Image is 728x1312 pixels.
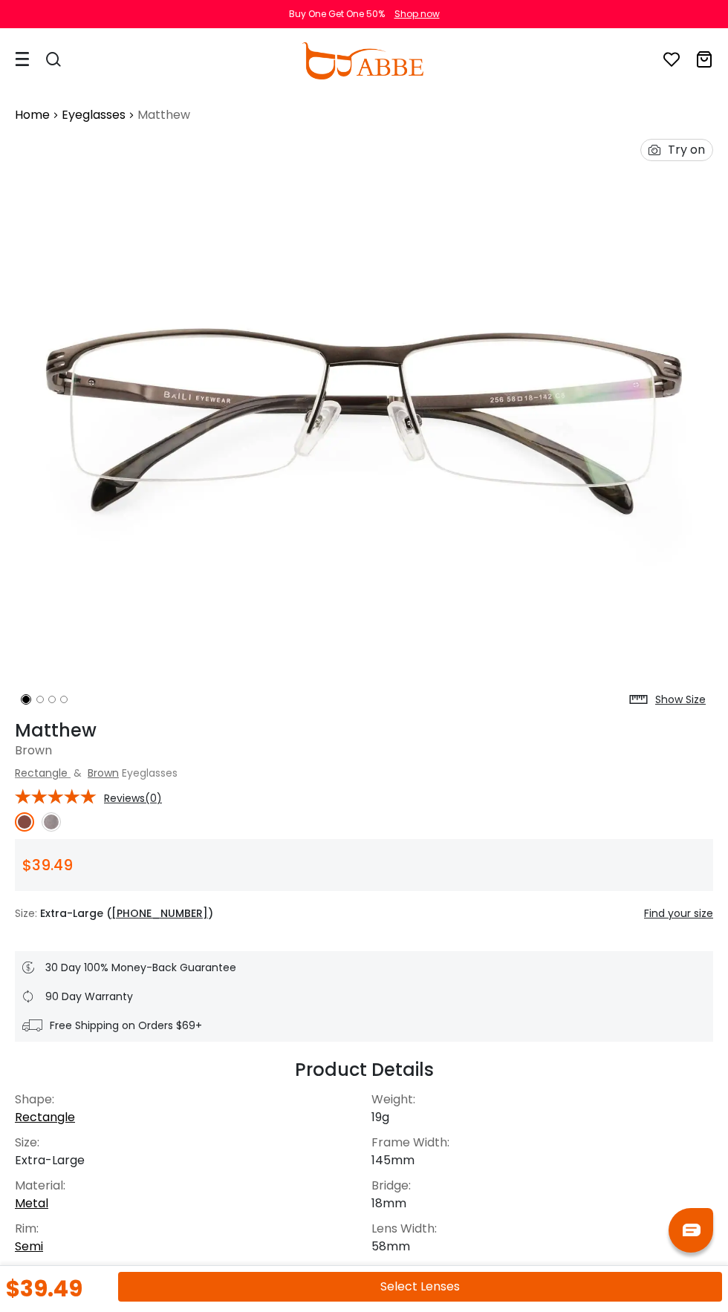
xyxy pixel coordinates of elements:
h1: Matthew [15,720,713,742]
div: Bridge: [371,1177,713,1195]
div: 145mm [371,1152,713,1169]
span: Size: [15,906,37,921]
span: $39.49 [22,855,73,875]
div: Rim: [15,1220,357,1238]
div: Find your size [644,906,713,921]
span: [PHONE_NUMBER] [111,906,208,921]
a: Shop now [387,7,440,20]
a: Metal [15,1195,48,1212]
div: Free Shipping on Orders $69+ [22,1016,706,1034]
div: 19g [371,1109,713,1126]
div: Product Details [7,1057,721,1083]
div: 90 Day Warranty [22,988,706,1005]
span: Matthew [137,106,190,124]
span: Eyeglasses [122,766,178,780]
img: chat [683,1224,701,1236]
div: Show Size [655,692,706,708]
img: abbeglasses.com [302,42,423,79]
div: Material: [15,1177,357,1195]
a: Semi [15,1238,43,1255]
div: Shape: [15,1091,357,1109]
a: Eyeglasses [62,106,126,124]
a: Brown [88,766,119,780]
img: Matthew Brown Metal Eyeglasses , NosePads Frames from ABBE Glasses [15,131,713,713]
div: Shop now [394,7,440,21]
a: Rectangle [15,1109,75,1126]
div: 30 Day 100% Money-Back Guarantee [22,959,706,976]
div: Weight: [371,1091,713,1109]
span: & [71,766,85,780]
div: Extra-Large [15,1152,357,1169]
span: Brown [15,742,52,759]
span: Extra-Large ( ) [40,906,213,921]
div: Frame Width: [371,1134,713,1152]
a: Home [15,106,50,124]
span: Reviews(0) [104,792,162,805]
div: Size: [15,1134,357,1152]
div: Lens Width: [371,1220,713,1238]
div: Lens Height: [371,1263,713,1281]
div: 18mm [371,1195,713,1213]
a: Rectangle [15,766,68,780]
div: Progressive: [15,1263,357,1281]
div: 58mm [371,1238,713,1256]
div: Try on [668,140,705,160]
div: Buy One Get One 50% [289,7,385,21]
